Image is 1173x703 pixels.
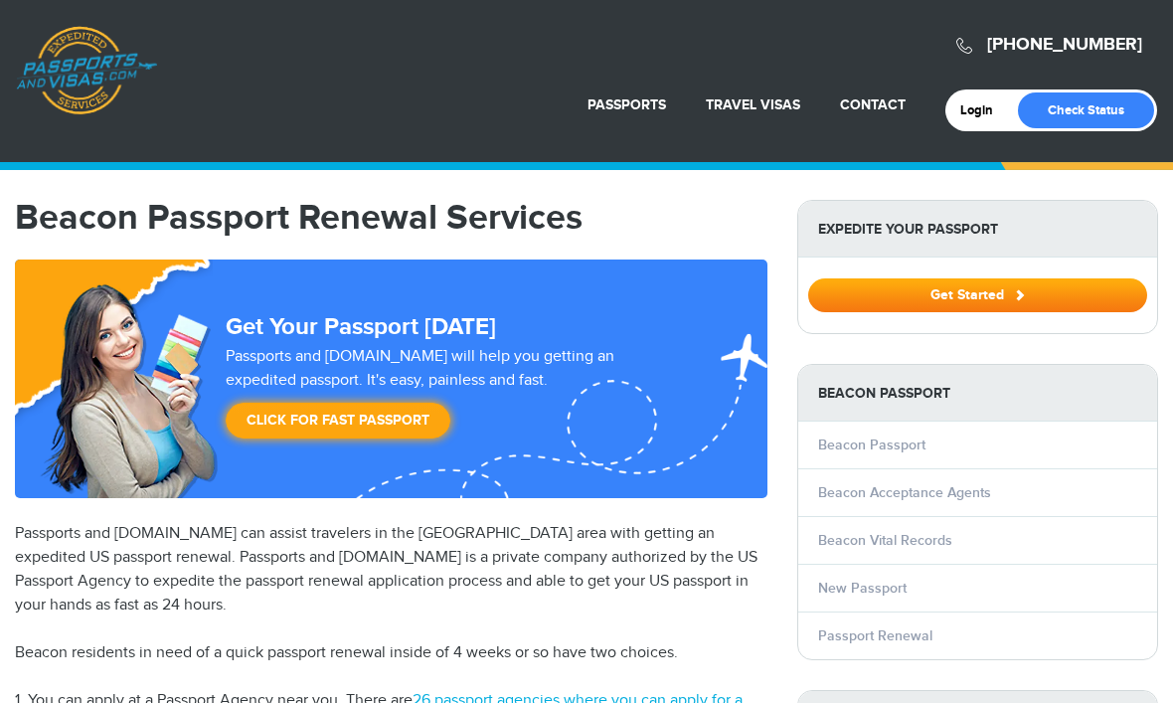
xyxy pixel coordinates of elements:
[840,96,906,113] a: Contact
[1018,92,1154,128] a: Check Status
[798,201,1157,258] strong: Expedite Your Passport
[818,484,991,501] a: Beacon Acceptance Agents
[15,522,767,617] p: Passports and [DOMAIN_NAME] can assist travelers in the [GEOGRAPHIC_DATA] area with getting an ex...
[987,34,1142,56] a: [PHONE_NUMBER]
[15,641,767,665] p: Beacon residents in need of a quick passport renewal inside of 4 weeks or so have two choices.
[808,286,1147,302] a: Get Started
[226,403,450,439] a: Click for Fast Passport
[818,627,932,644] a: Passport Renewal
[808,278,1147,312] button: Get Started
[16,26,157,115] a: Passports & [DOMAIN_NAME]
[818,532,952,549] a: Beacon Vital Records
[218,345,685,448] div: Passports and [DOMAIN_NAME] will help you getting an expedited passport. It's easy, painless and ...
[587,96,666,113] a: Passports
[960,102,1007,118] a: Login
[798,365,1157,422] strong: Beacon Passport
[706,96,800,113] a: Travel Visas
[818,580,907,597] a: New Passport
[818,437,925,453] a: Beacon Passport
[226,312,496,341] strong: Get Your Passport [DATE]
[15,200,767,236] h1: Beacon Passport Renewal Services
